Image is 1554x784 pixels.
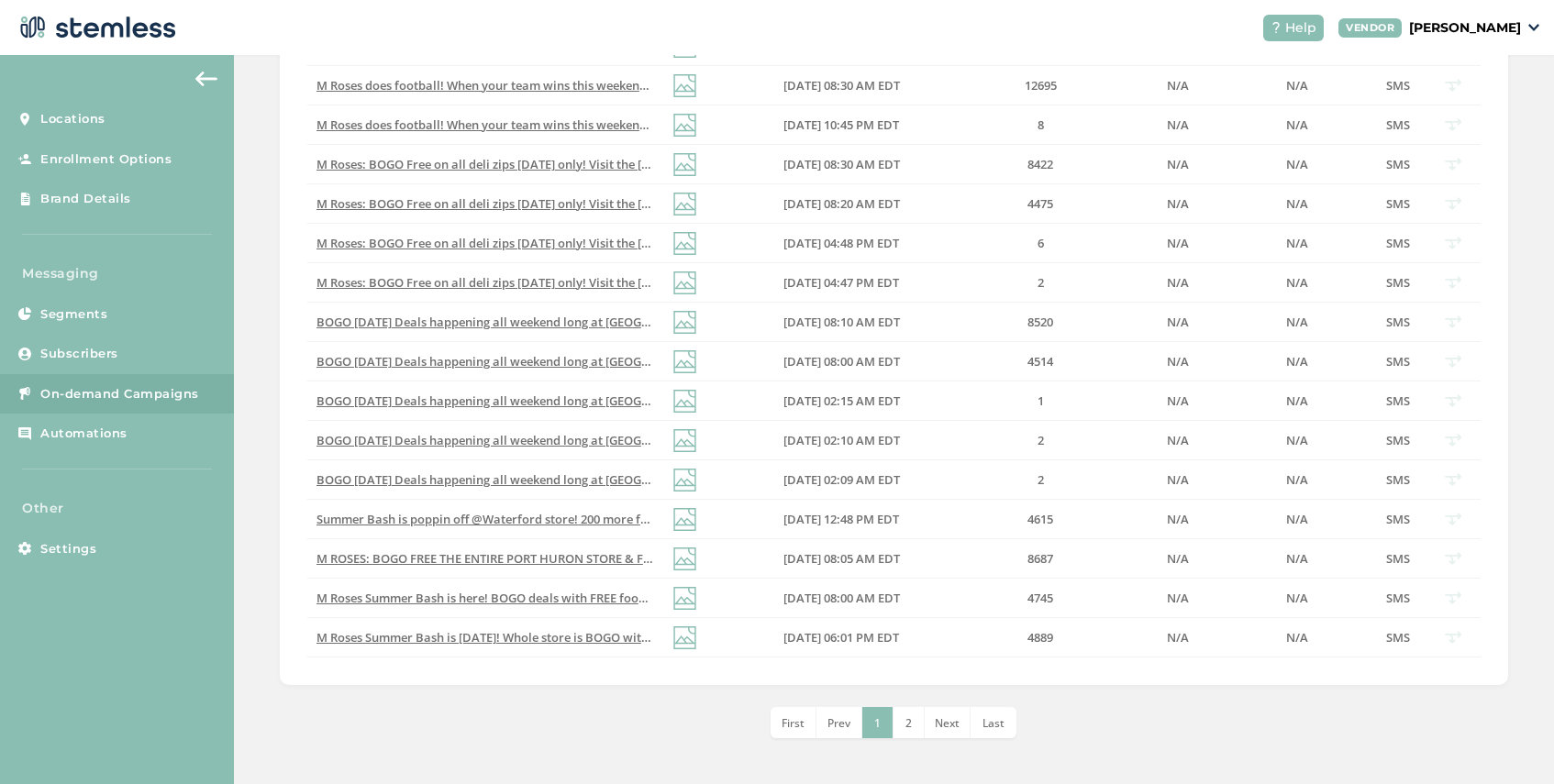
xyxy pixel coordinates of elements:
[1380,78,1416,94] label: SMS
[1025,77,1057,94] span: 12695
[1141,117,1215,133] label: N/A
[673,626,696,649] img: icon-img-d887fa0c.svg
[1528,24,1539,31] img: icon_down-arrow-small-66adaf34.svg
[316,511,1056,527] span: Summer Bash is poppin off @Waterford store! 200 more free goodie bags so drop on by +FREE food st...
[316,196,655,212] label: M Roses: BOGO Free on all deli zips today only! Visit the Waterford location before we run out! R...
[1141,157,1215,172] label: N/A
[1167,471,1189,488] span: N/A
[1167,235,1189,251] span: N/A
[316,274,1030,291] span: M Roses: BOGO Free on all deli zips [DATE] only! Visit the [GEOGRAPHIC_DATA] location before we r...
[15,9,176,46] img: logo-dark-0685b13c.svg
[316,157,655,172] label: M Roses: BOGO Free on all deli zips today only! Visit the Port Huron location before we run out! ...
[316,156,1030,172] span: M Roses: BOGO Free on all deli zips [DATE] only! Visit the [GEOGRAPHIC_DATA] location before we r...
[1386,629,1410,646] span: SMS
[1233,157,1361,172] label: N/A
[1338,18,1402,38] div: VENDOR
[316,354,655,370] label: BOGO Labor Day Deals happening all weekend long at MRoses! Plus come visit our Waterford location...
[783,471,900,488] span: [DATE] 02:09 AM EDT
[1462,696,1554,784] iframe: Chat Widget
[1380,393,1416,409] label: SMS
[40,385,199,403] span: On-demand Campaigns
[316,236,655,251] label: M Roses: BOGO Free on all deli zips today only! Visit the Port Huron location before we run out! ...
[673,587,696,610] img: icon-img-d887fa0c.svg
[1141,393,1215,409] label: N/A
[958,315,1123,330] label: 8520
[1386,235,1410,251] span: SMS
[783,433,939,448] label: 08/29/2025 02:10 AM EDT
[1141,551,1215,567] label: N/A
[1167,314,1189,330] span: N/A
[1167,432,1189,448] span: N/A
[1286,353,1308,370] span: N/A
[1233,512,1361,527] label: N/A
[982,715,1005,731] span: Last
[1027,511,1053,527] span: 4615
[1167,77,1189,94] span: N/A
[958,393,1123,409] label: 1
[958,551,1123,567] label: 8687
[316,472,655,488] label: BOGO Labor Day Deals happening all weekend long at MRoses! Plus come visit our Waterford location...
[316,235,1030,251] span: M Roses: BOGO Free on all deli zips [DATE] only! Visit the [GEOGRAPHIC_DATA] location before we r...
[1380,512,1416,527] label: SMS
[673,390,696,413] img: icon-img-d887fa0c.svg
[1386,392,1410,409] span: SMS
[783,551,939,567] label: 08/22/2025 08:05 AM EDT
[1386,353,1410,370] span: SMS
[40,190,131,208] span: Brand Details
[1233,433,1361,448] label: N/A
[1386,156,1410,172] span: SMS
[1386,314,1410,330] span: SMS
[1141,196,1215,212] label: N/A
[783,353,900,370] span: [DATE] 08:00 AM EDT
[782,715,805,731] span: First
[783,432,900,448] span: [DATE] 02:10 AM EDT
[316,591,655,606] label: M Roses Summer Bash is here! BOGO deals with FREE food and live DJ @Waterford store. Open 9am Fir...
[673,311,696,334] img: icon-img-d887fa0c.svg
[673,193,696,215] img: icon-img-d887fa0c.svg
[1380,630,1416,646] label: SMS
[1233,236,1361,251] label: N/A
[1027,195,1053,212] span: 4475
[783,195,900,212] span: [DATE] 08:20 AM EDT
[673,114,696,137] img: icon-img-d887fa0c.svg
[316,432,1485,448] span: BOGO [DATE] Deals happening all weekend long at [GEOGRAPHIC_DATA]! Plus come visit our [GEOGRAPHI...
[673,508,696,531] img: icon-img-d887fa0c.svg
[1386,432,1410,448] span: SMS
[1141,512,1215,527] label: N/A
[783,157,939,172] label: 09/05/2025 08:30 AM EDT
[316,433,655,448] label: BOGO Labor Day Deals happening all weekend long at MRoses! Plus come visit our Port Huron locatio...
[783,77,900,94] span: [DATE] 08:30 AM EDT
[316,77,1026,94] span: M Roses does football! When your team wins this weekend get a free roll w/ purchase! Tap link for...
[1380,117,1416,133] label: SMS
[1271,22,1282,33] img: icon-help-white-03924b79.svg
[1286,432,1308,448] span: N/A
[958,236,1123,251] label: 6
[1141,78,1215,94] label: N/A
[316,78,655,94] label: M Roses does football! When your team wins this weekend get a free roll w/ purchase! Tap link for...
[1167,195,1189,212] span: N/A
[316,590,1220,606] span: M Roses Summer Bash is here! BOGO deals with FREE food and live DJ @Waterford store. Open 9am Fir...
[1233,354,1361,370] label: N/A
[1167,550,1189,567] span: N/A
[1286,550,1308,567] span: N/A
[783,156,900,172] span: [DATE] 08:30 AM EDT
[1386,77,1410,94] span: SMS
[195,72,217,86] img: icon-arrow-back-accent-c549486e.svg
[783,550,900,567] span: [DATE] 08:05 AM EDT
[673,429,696,452] img: icon-img-d887fa0c.svg
[1167,156,1189,172] span: N/A
[1141,433,1215,448] label: N/A
[1380,433,1416,448] label: SMS
[958,512,1123,527] label: 4615
[40,425,128,443] span: Automations
[1141,591,1215,606] label: N/A
[783,393,939,409] label: 08/29/2025 02:15 AM EDT
[1141,630,1215,646] label: N/A
[1038,432,1044,448] span: 2
[958,117,1123,133] label: 8
[316,275,655,291] label: M Roses: BOGO Free on all deli zips today only! Visit the Waterford location before we run out! R...
[1027,550,1053,567] span: 8687
[1027,590,1053,606] span: 4745
[1141,236,1215,251] label: N/A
